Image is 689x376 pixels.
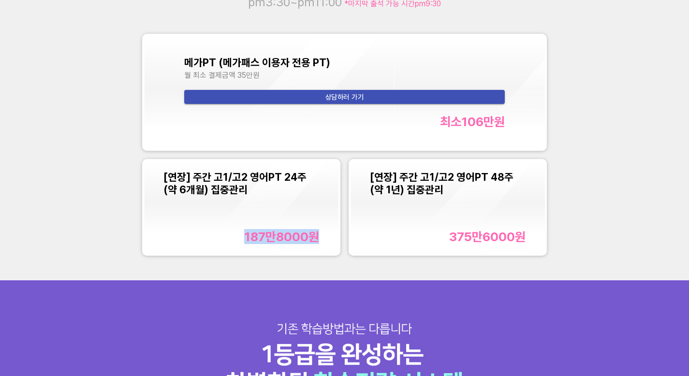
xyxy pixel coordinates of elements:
[192,91,498,103] span: 상담하러 가기
[370,171,513,196] span: [연장] 주간 고1/고2 영어PT 48주(약 1년) 집중관리
[184,71,505,80] div: 월 최소 결제금액 35만원
[184,56,330,69] span: 메가PT (메가패스 이용자 전용 PT)
[163,171,307,196] span: [연장] 주간 고1/고2 영어PT 24주(약 6개월) 집중관리
[449,229,526,244] div: 375만6000 원
[184,90,505,104] button: 상담하러 가기
[244,229,319,244] div: 187만8000 원
[440,114,505,129] div: 최소 106만 원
